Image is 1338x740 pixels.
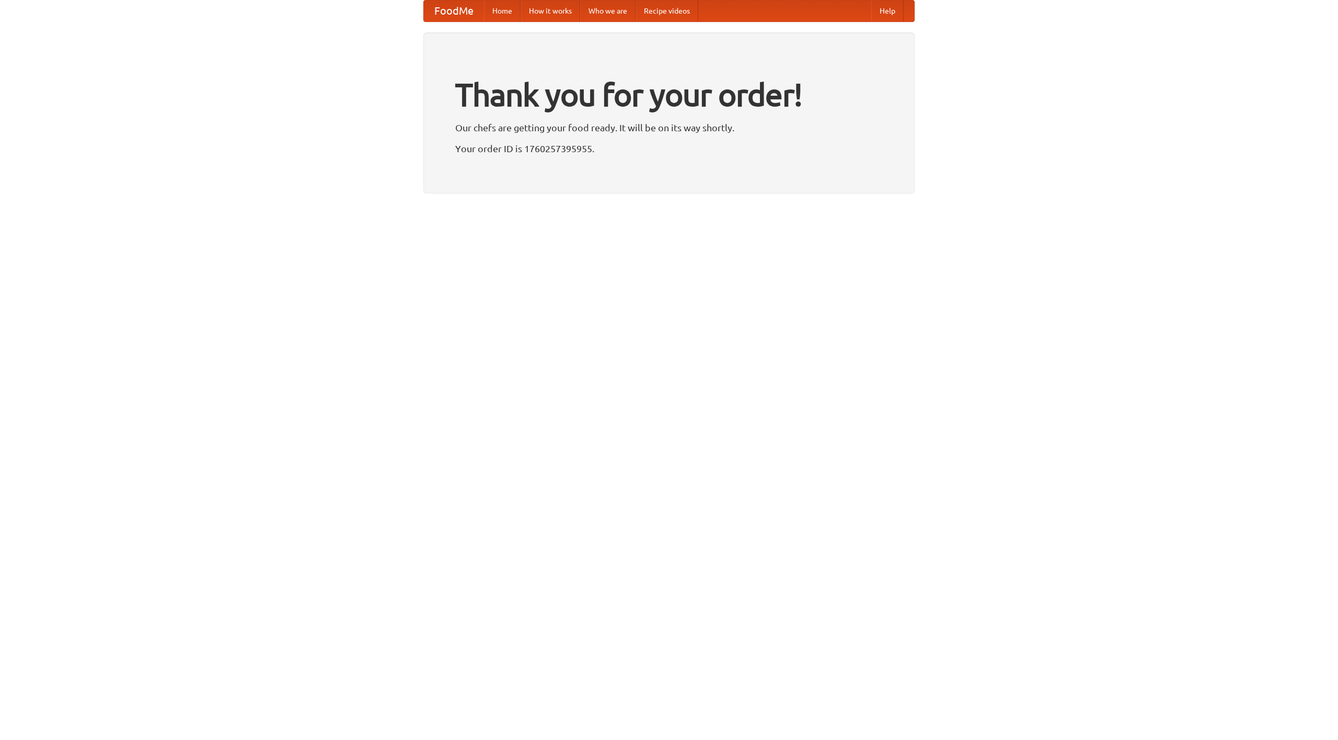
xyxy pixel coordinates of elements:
p: Your order ID is 1760257395955. [455,141,883,156]
p: Our chefs are getting your food ready. It will be on its way shortly. [455,120,883,135]
a: Help [871,1,904,21]
a: Who we are [580,1,636,21]
a: Home [484,1,521,21]
a: How it works [521,1,580,21]
h1: Thank you for your order! [455,70,883,120]
a: Recipe videos [636,1,698,21]
a: FoodMe [424,1,484,21]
